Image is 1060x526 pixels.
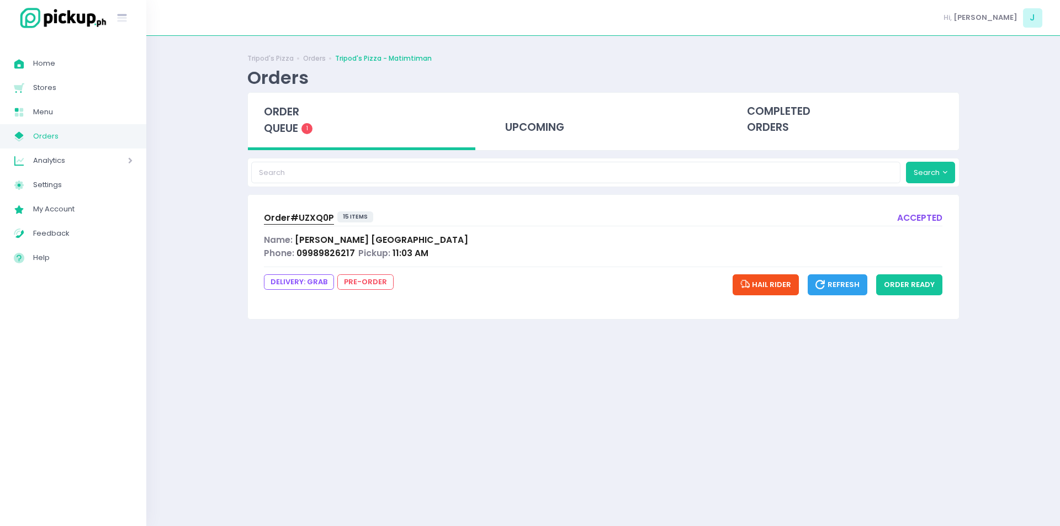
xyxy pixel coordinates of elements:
div: upcoming [489,93,717,147]
span: order queue [264,104,299,136]
a: Orders [303,54,326,63]
span: Settings [33,178,132,192]
span: Feedback [33,226,132,241]
a: Tripod's Pizza - Matimtiman [335,54,432,63]
span: Hail Rider [740,279,792,290]
span: Orders [33,129,132,144]
span: Name: [264,234,293,246]
span: Stores [33,81,132,95]
button: Search [906,162,956,183]
span: pre-order [337,274,394,290]
span: 15 items [337,211,373,222]
span: DELIVERY: grab [264,274,334,290]
span: My Account [33,202,132,216]
span: Home [33,56,132,71]
a: Tripod's Pizza [247,54,294,63]
img: logo [14,6,108,30]
span: Menu [33,105,132,119]
span: [PERSON_NAME] [GEOGRAPHIC_DATA] [295,234,468,246]
div: completed orders [731,93,959,147]
span: J [1023,8,1042,28]
button: order ready [876,274,942,295]
span: 1 [301,123,312,134]
div: Orders [247,67,309,88]
span: Help [33,251,132,265]
span: Refresh [815,279,860,290]
span: Phone: [264,247,294,259]
span: Hi, [944,12,952,23]
div: accepted [897,211,942,226]
span: Pickup: [358,247,390,259]
span: Order# UZXQ0P [264,212,334,224]
span: 09989826217 [296,247,355,259]
input: Search [251,162,900,183]
span: 11:03 AM [393,247,428,259]
span: [PERSON_NAME] [953,12,1017,23]
span: Analytics [33,153,97,168]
